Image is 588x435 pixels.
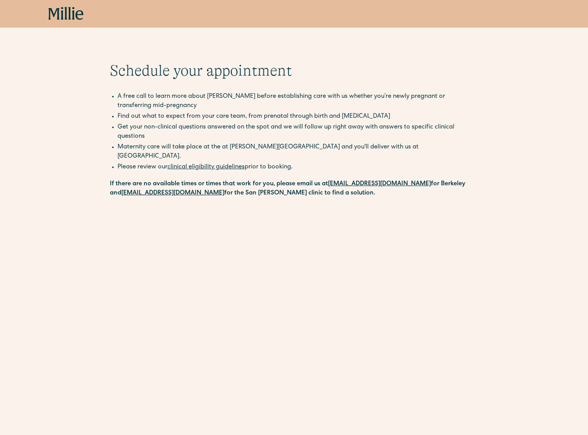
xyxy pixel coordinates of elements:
[328,181,431,187] a: [EMAIL_ADDRESS][DOMAIN_NAME]
[110,61,479,80] h1: Schedule your appointment
[118,143,479,161] li: Maternity care will take place at the at [PERSON_NAME][GEOGRAPHIC_DATA] and you'll deliver with u...
[118,163,479,172] li: Please review our prior to booking.
[167,164,245,170] a: clinical eligibility guidelines
[110,181,328,187] strong: If there are no available times or times that work for you, please email us at
[118,112,479,121] li: Find out what to expect from your care team, from prenatal through birth and [MEDICAL_DATA]
[121,190,224,196] a: [EMAIL_ADDRESS][DOMAIN_NAME]
[118,92,479,110] li: A free call to learn more about [PERSON_NAME] before establishing care with us whether you’re new...
[224,190,375,196] strong: for the San [PERSON_NAME] clinic to find a solution.
[118,123,479,141] li: Get your non-clinical questions answered on the spot and we will follow up right away with answer...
